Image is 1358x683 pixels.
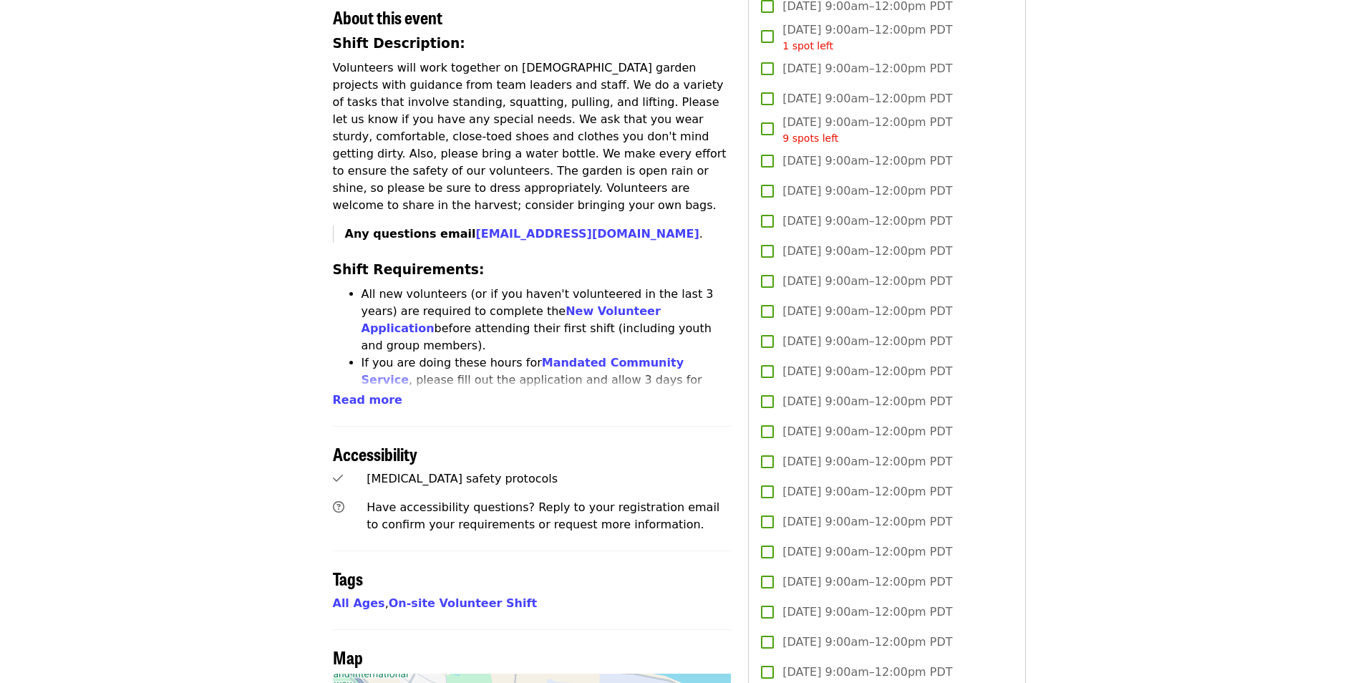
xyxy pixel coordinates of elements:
[389,596,537,610] a: On-site Volunteer Shift
[333,4,442,29] span: About this event
[782,90,952,107] span: [DATE] 9:00am–12:00pm PDT
[782,303,952,320] span: [DATE] 9:00am–12:00pm PDT
[333,500,344,514] i: question-circle icon
[333,393,402,407] span: Read more
[782,273,952,290] span: [DATE] 9:00am–12:00pm PDT
[333,472,343,485] i: check icon
[362,286,732,354] li: All new volunteers (or if you haven't volunteered in the last 3 years) are required to complete t...
[782,483,952,500] span: [DATE] 9:00am–12:00pm PDT
[333,36,465,51] strong: Shift Description:
[333,441,417,466] span: Accessibility
[782,363,952,380] span: [DATE] 9:00am–12:00pm PDT
[782,21,952,54] span: [DATE] 9:00am–12:00pm PDT
[782,213,952,230] span: [DATE] 9:00am–12:00pm PDT
[782,40,833,52] span: 1 spot left
[782,183,952,200] span: [DATE] 9:00am–12:00pm PDT
[367,500,719,531] span: Have accessibility questions? Reply to your registration email to confirm your requirements or re...
[333,262,485,277] strong: Shift Requirements:
[362,354,732,423] li: If you are doing these hours for , please fill out the application and allow 3 days for approval....
[782,114,952,146] span: [DATE] 9:00am–12:00pm PDT
[782,60,952,77] span: [DATE] 9:00am–12:00pm PDT
[782,243,952,260] span: [DATE] 9:00am–12:00pm PDT
[362,304,661,335] a: New Volunteer Application
[333,566,363,591] span: Tags
[782,152,952,170] span: [DATE] 9:00am–12:00pm PDT
[345,226,732,243] p: .
[782,132,838,144] span: 9 spots left
[782,604,952,621] span: [DATE] 9:00am–12:00pm PDT
[782,543,952,561] span: [DATE] 9:00am–12:00pm PDT
[782,453,952,470] span: [DATE] 9:00am–12:00pm PDT
[333,392,402,409] button: Read more
[345,227,699,241] strong: Any questions email
[333,596,385,610] a: All Ages
[782,423,952,440] span: [DATE] 9:00am–12:00pm PDT
[782,664,952,681] span: [DATE] 9:00am–12:00pm PDT
[782,333,952,350] span: [DATE] 9:00am–12:00pm PDT
[782,513,952,531] span: [DATE] 9:00am–12:00pm PDT
[475,227,699,241] a: [EMAIL_ADDRESS][DOMAIN_NAME]
[367,470,731,488] div: [MEDICAL_DATA] safety protocols
[782,393,952,410] span: [DATE] 9:00am–12:00pm PDT
[333,59,732,214] p: Volunteers will work together on [DEMOGRAPHIC_DATA] garden projects with guidance from team leade...
[782,573,952,591] span: [DATE] 9:00am–12:00pm PDT
[782,634,952,651] span: [DATE] 9:00am–12:00pm PDT
[333,596,389,610] span: ,
[333,644,363,669] span: Map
